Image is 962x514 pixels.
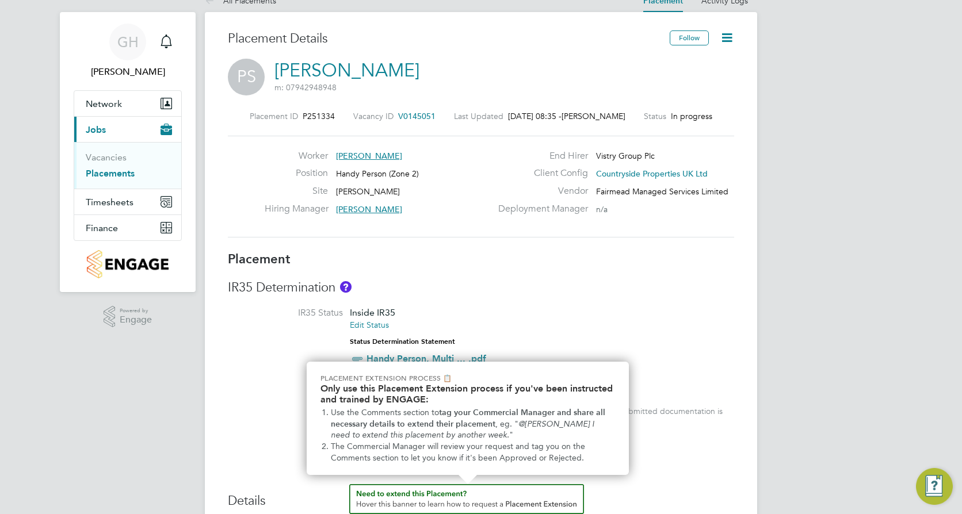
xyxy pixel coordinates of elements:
[596,168,708,179] span: Countryside Properties UK Ltd
[336,168,419,179] span: Handy Person (Zone 2)
[353,111,394,121] label: Vacancy ID
[454,111,503,121] label: Last Updated
[350,337,455,346] strong: Status Determination Statement
[228,59,265,95] span: PS
[74,65,182,79] span: Gemma Hone
[491,185,588,197] label: Vendor
[228,484,734,509] h3: Details
[495,419,518,429] span: , eg. "
[120,315,152,325] span: Engage
[228,378,343,390] label: IR35 Risk
[265,203,328,215] label: Hiring Manager
[336,186,400,197] span: [PERSON_NAME]
[336,204,402,214] span: [PERSON_NAME]
[307,362,629,475] div: Need to extend this Placement? Hover this banner.
[320,373,615,383] p: Placement Extension Process 📋
[331,441,615,463] li: The Commercial Manager will review your request and tag you on the Comments section to let you kn...
[228,251,291,267] b: Placement
[670,30,709,45] button: Follow
[331,408,608,429] strong: tag your Commercial Manager and share all necessary details to extend their placement
[86,124,106,135] span: Jobs
[508,111,562,121] span: [DATE] 08:35 -
[228,30,661,47] h3: Placement Details
[320,383,615,405] h2: Only use this Placement Extension process if you've been instructed and trained by ENGAGE:
[398,111,436,121] span: V0145051
[350,307,395,318] span: Inside IR35
[74,24,182,79] a: Go to account details
[265,167,328,179] label: Position
[265,185,328,197] label: Site
[367,353,486,364] a: Handy Person, Multi ... .pdf
[250,111,298,121] label: Placement ID
[228,279,734,296] h3: IR35 Determination
[644,111,666,121] label: Status
[86,98,122,109] span: Network
[331,419,597,440] em: @[PERSON_NAME] I need to extend this placement by another week.
[60,12,196,292] nav: Main navigation
[120,306,152,316] span: Powered by
[596,151,655,161] span: Vistry Group Plc
[336,151,402,161] span: [PERSON_NAME]
[350,320,389,330] a: Edit Status
[274,59,419,82] a: [PERSON_NAME]
[916,468,953,505] button: Engage Resource Center
[303,111,335,121] span: P251334
[596,204,608,214] span: n/a
[562,111,625,121] span: [PERSON_NAME]
[87,250,168,278] img: countryside-properties-logo-retina.png
[86,152,127,163] a: Vacancies
[349,484,584,514] button: How to extend a Placement?
[491,203,588,215] label: Deployment Manager
[86,197,133,208] span: Timesheets
[491,167,588,179] label: Client Config
[491,150,588,162] label: End Hirer
[340,281,352,293] button: About IR35
[86,223,118,233] span: Finance
[274,82,337,93] span: m: 07942948948
[265,150,328,162] label: Worker
[117,34,139,49] span: GH
[86,168,135,179] a: Placements
[74,250,182,278] a: Go to home page
[331,408,439,417] span: Use the Comments section to
[596,186,728,197] span: Fairmead Managed Services Limited
[509,430,513,440] span: "
[228,307,343,319] label: IR35 Status
[671,111,712,121] span: In progress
